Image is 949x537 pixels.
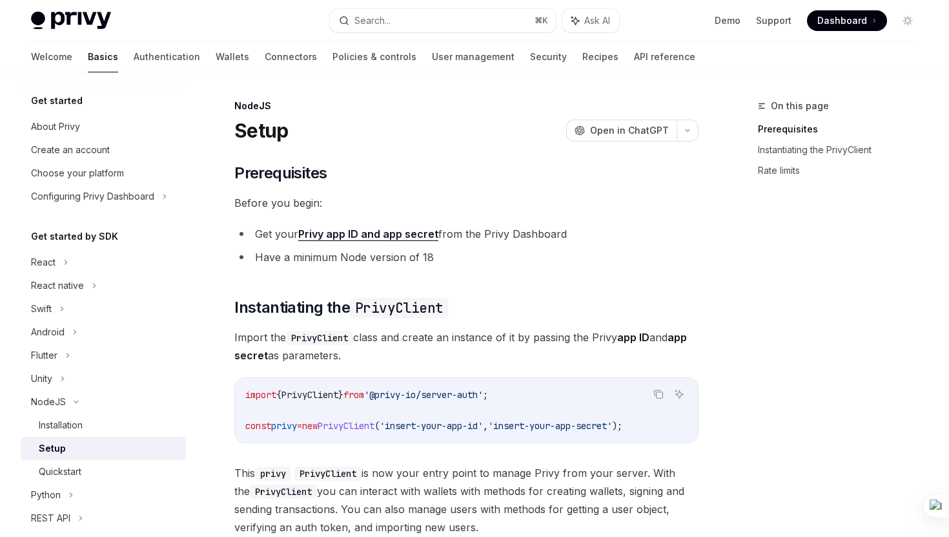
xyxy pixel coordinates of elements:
[897,10,918,31] button: Toggle dark mode
[39,441,66,456] div: Setup
[350,298,448,318] code: PrivyClient
[756,14,791,27] a: Support
[758,140,928,160] a: Instantiating the PrivyClient
[286,331,353,345] code: PrivyClient
[31,93,83,109] h5: Get started
[245,389,276,401] span: import
[612,420,622,432] span: );
[535,16,548,26] span: ⌘ K
[294,467,362,481] code: PrivyClient
[330,9,555,32] button: Search...⌘K
[281,389,338,401] span: PrivyClient
[234,119,288,142] h1: Setup
[21,138,186,162] a: Create an account
[88,41,118,72] a: Basics
[234,328,699,364] span: Import the class and create an instance of it by passing the Privy and as parameters.
[31,324,65,340] div: Android
[566,120,677,142] button: Open in ChatGPT
[234,100,699,112] div: NodeJS
[488,420,612,432] span: 'insert-your-app-secret'
[31,41,72,72] a: Welcome
[234,194,699,212] span: Before you begin:
[758,160,928,181] a: Rate limits
[364,389,483,401] span: '@privy-io/server-auth'
[276,389,281,401] span: {
[807,10,887,31] a: Dashboard
[271,420,297,432] span: privy
[483,420,488,432] span: ,
[31,371,52,386] div: Unity
[530,41,567,72] a: Security
[234,163,327,184] span: Prerequisites
[234,248,699,266] li: Have a minimum Node version of 18
[354,13,391,28] div: Search...
[758,119,928,140] a: Prerequisites
[590,124,669,137] span: Open in ChatGPT
[302,420,318,432] span: new
[21,162,186,185] a: Choose your platform
[817,14,867,27] span: Dashboard
[31,278,84,293] div: React native
[21,414,186,437] a: Installation
[31,348,57,363] div: Flutter
[634,41,695,72] a: API reference
[31,142,110,158] div: Create an account
[432,41,515,72] a: User management
[374,420,380,432] span: (
[343,389,364,401] span: from
[21,460,186,483] a: Quickstart
[255,467,291,481] code: privy
[380,420,483,432] span: 'insert-your-app-id'
[332,41,416,72] a: Policies & controls
[21,437,186,460] a: Setup
[39,417,83,433] div: Installation
[245,420,271,432] span: const
[298,227,438,241] a: Privy app ID and app secret
[715,14,740,27] a: Demo
[31,487,61,503] div: Python
[134,41,200,72] a: Authentication
[250,485,317,499] code: PrivyClient
[31,119,80,134] div: About Privy
[562,9,619,32] button: Ask AI
[234,225,699,243] li: Get your from the Privy Dashboard
[216,41,249,72] a: Wallets
[318,420,374,432] span: PrivyClient
[234,297,448,318] span: Instantiating the
[31,189,154,204] div: Configuring Privy Dashboard
[650,386,667,403] button: Copy the contents from the code block
[39,464,81,479] div: Quickstart
[31,511,70,526] div: REST API
[297,420,302,432] span: =
[582,41,618,72] a: Recipes
[483,389,488,401] span: ;
[31,165,124,181] div: Choose your platform
[265,41,317,72] a: Connectors
[31,394,66,410] div: NodeJS
[234,464,699,536] span: This is now your entry point to manage Privy from your server. With the you can interact with wal...
[31,301,52,317] div: Swift
[31,255,56,270] div: React
[617,331,649,344] strong: app ID
[584,14,610,27] span: Ask AI
[771,98,829,114] span: On this page
[31,229,118,244] h5: Get started by SDK
[31,12,111,30] img: light logo
[671,386,688,403] button: Ask AI
[21,115,186,138] a: About Privy
[338,389,343,401] span: }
